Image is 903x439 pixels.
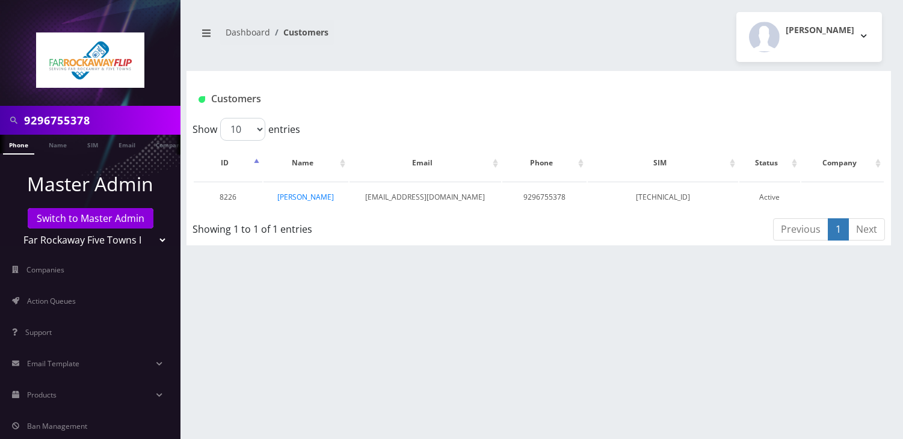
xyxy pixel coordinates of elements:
span: Email Template [27,358,79,369]
a: Next [848,218,885,241]
span: Support [25,327,52,337]
th: Name: activate to sort column ascending [264,146,348,180]
nav: breadcrumb [196,20,530,54]
a: Company [150,135,190,153]
th: Email: activate to sort column ascending [350,146,501,180]
span: Companies [26,265,64,275]
a: Name [43,135,73,153]
td: [EMAIL_ADDRESS][DOMAIN_NAME] [350,182,501,212]
a: [PERSON_NAME] [277,192,334,202]
th: ID: activate to sort column descending [194,146,262,180]
span: Ban Management [27,421,87,431]
select: Showentries [220,118,265,141]
h2: [PERSON_NAME] [786,25,854,35]
td: 8226 [194,182,262,212]
li: Customers [270,26,328,38]
a: Email [112,135,141,153]
td: 9296755378 [502,182,587,212]
th: SIM: activate to sort column ascending [588,146,738,180]
th: Status: activate to sort column ascending [739,146,800,180]
span: Action Queues [27,296,76,306]
input: Search in Company [24,109,177,132]
h1: Customers [199,93,762,105]
a: Previous [773,218,828,241]
td: [TECHNICAL_ID] [588,182,738,212]
th: Company: activate to sort column ascending [801,146,884,180]
td: Active [739,182,800,212]
a: SIM [81,135,104,153]
a: Dashboard [226,26,270,38]
img: Far Rockaway Five Towns Flip [36,32,144,88]
a: Phone [3,135,34,155]
label: Show entries [193,118,300,141]
button: [PERSON_NAME] [736,12,882,62]
div: Showing 1 to 1 of 1 entries [193,217,472,236]
span: Products [27,390,57,400]
th: Phone: activate to sort column ascending [502,146,587,180]
a: Switch to Master Admin [28,208,153,229]
a: 1 [828,218,849,241]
